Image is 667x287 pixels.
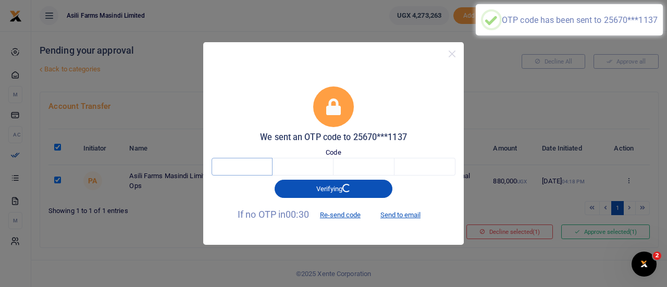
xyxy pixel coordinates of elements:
[275,180,392,198] button: Verifying
[212,132,455,143] h5: We sent an OTP code to 25670***1137
[653,252,661,260] span: 2
[326,147,341,158] label: Code
[286,209,309,220] span: 00:30
[238,209,369,220] span: If no OTP in
[502,15,658,25] div: OTP code has been sent to 25670***1137
[444,46,460,61] button: Close
[632,252,657,277] iframe: Intercom live chat
[311,206,369,224] button: Re-send code
[372,206,429,224] button: Send to email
